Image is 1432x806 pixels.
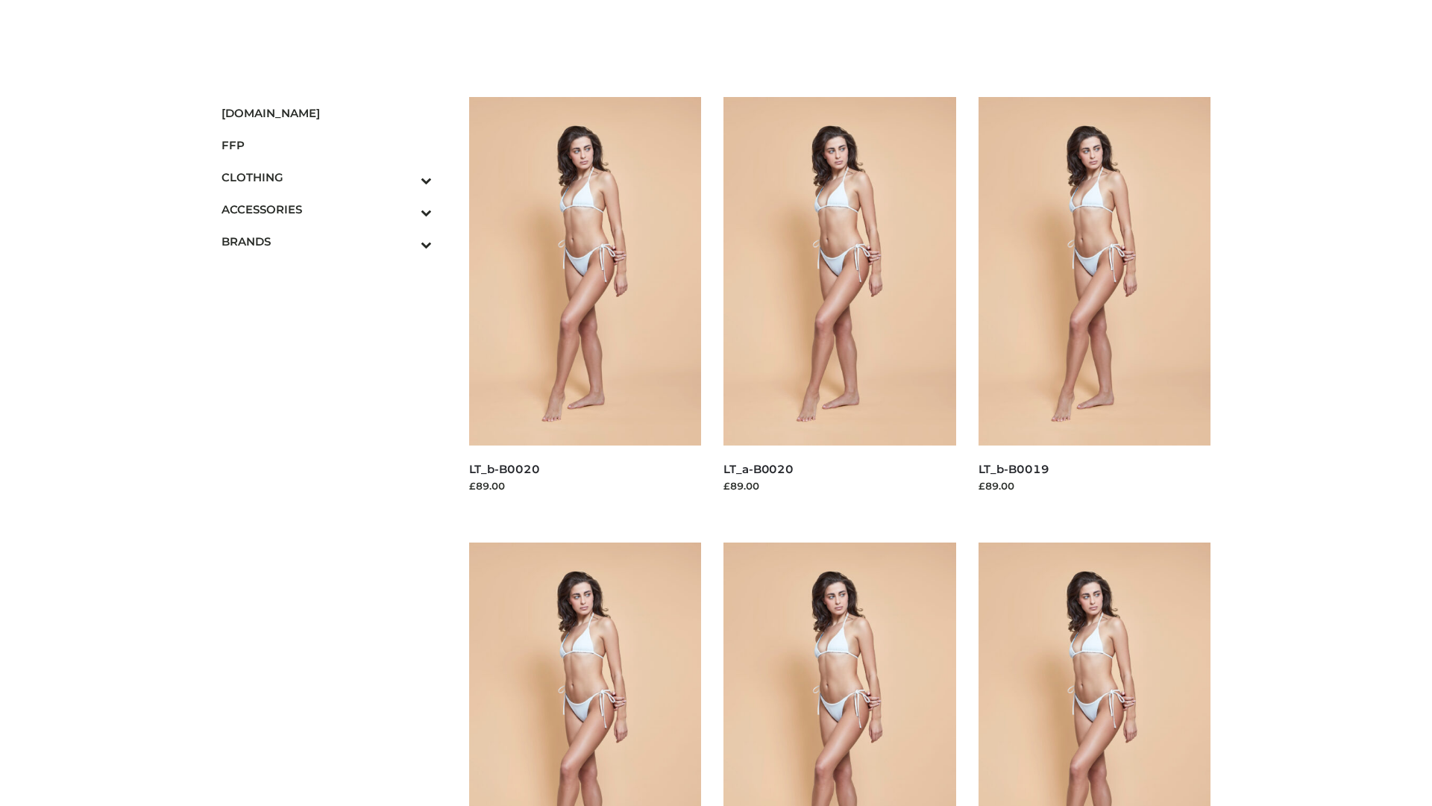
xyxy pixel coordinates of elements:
[222,201,432,218] span: ACCESSORIES
[222,104,432,122] span: [DOMAIN_NAME]
[723,496,779,507] a: Read more
[1161,34,1187,45] bdi: 0.00
[979,462,1049,476] a: LT_b-B0019
[222,169,432,186] span: CLOTHING
[723,478,956,493] div: £89.00
[222,161,432,193] a: CLOTHINGToggle Submenu
[1161,34,1167,45] span: £
[979,496,1034,507] a: Read more
[1161,34,1187,45] a: £0.00
[380,161,432,193] button: Toggle Submenu
[723,462,794,476] a: LT_a-B0020
[222,137,432,154] span: FFP
[278,34,335,45] a: Test12
[222,233,432,250] span: BRANDS
[222,129,432,161] a: FFP
[638,10,862,69] img: Schmodel Admin 964
[469,462,540,476] a: LT_b-B0020
[222,193,432,225] a: ACCESSORIESToggle Submenu
[380,193,432,225] button: Toggle Submenu
[380,225,432,257] button: Toggle Submenu
[469,478,702,493] div: £89.00
[469,496,524,507] a: Read more
[222,97,432,129] a: [DOMAIN_NAME]
[979,478,1211,493] div: £89.00
[222,225,432,257] a: BRANDSToggle Submenu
